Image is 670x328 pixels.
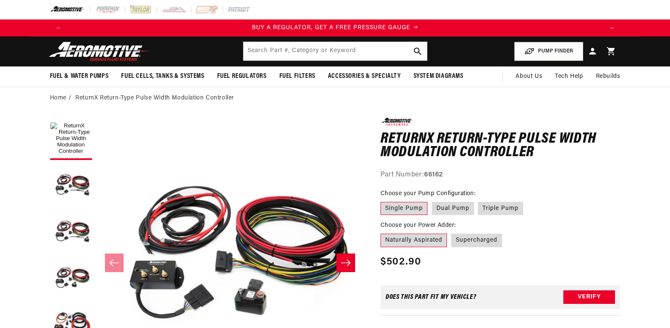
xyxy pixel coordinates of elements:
[67,23,604,33] div: 1 of 4
[67,23,604,33] a: BUY A REGULATOR, GET A FREE PRESSURE GAUGE
[336,254,355,272] button: Slide right
[279,72,315,81] span: Fuel Filters
[50,211,92,253] button: Load image 3 in gallery view
[115,66,210,86] summary: Fuel Cells, Tanks & Systems
[478,202,523,215] label: Triple Pump
[328,72,401,81] span: Accessories & Specialty
[211,66,273,86] summary: Fuel Regulators
[50,94,620,103] nav: breadcrumbs
[47,41,152,61] img: Aeromotive
[50,164,92,207] button: Load image 2 in gallery view
[50,72,109,81] span: Fuel & Water Pumps
[563,290,615,304] button: Verify
[217,72,267,81] span: Fuel Regulators
[50,257,92,300] button: Load image 4 in gallery view
[121,72,204,81] span: Fuel Cells, Tanks & Systems
[50,94,66,103] a: Home
[322,66,407,86] summary: Accessories & Specialty
[380,132,620,159] h1: ReturnX Return-Type Pulse Width Modulation Controller
[380,189,476,198] legend: Choose your Pump Configuration:
[514,42,583,61] button: PUMP FINDER
[50,118,92,160] button: Load image 1 in gallery view
[432,202,474,215] label: Dual Pump
[380,234,447,247] label: Naturally Aspirated
[75,94,234,103] li: ReturnX Return-Type Pulse Width Modulation Controller
[386,294,477,300] div: Does This part fit My vehicle?
[451,234,502,247] label: Supercharged
[29,19,642,36] slideshow-component: Translation missing: en.sections.announcements.announcement_bar
[590,66,627,87] summary: Rebuilds
[555,72,583,81] span: Tech Help
[273,66,322,86] summary: Fuel Filters
[252,25,410,31] span: BUY A REGULATOR, GET A FREE PRESSURE GAUGE
[105,254,124,272] button: Slide left
[380,254,421,270] span: $502.90
[424,171,443,178] strong: 66162
[596,72,620,81] span: Rebuilds
[604,19,620,36] button: Translation missing: en.sections.announcements.next_announcement
[50,19,67,36] button: Translation missing: en.sections.announcements.previous_announcement
[407,66,470,86] summary: System Diagrams
[380,170,620,181] div: Part Number:
[67,23,604,33] div: Announcement
[516,73,542,80] span: About Us
[414,72,463,81] span: System Diagrams
[44,66,115,86] summary: Fuel & Water Pumps
[380,202,427,215] label: Single Pump
[243,42,427,61] input: Search by Part Number, Category or Keyword
[380,221,457,230] legend: Choose your Power Adder:
[408,42,427,61] button: search button
[549,66,589,87] summary: Tech Help
[509,66,549,87] a: About Us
